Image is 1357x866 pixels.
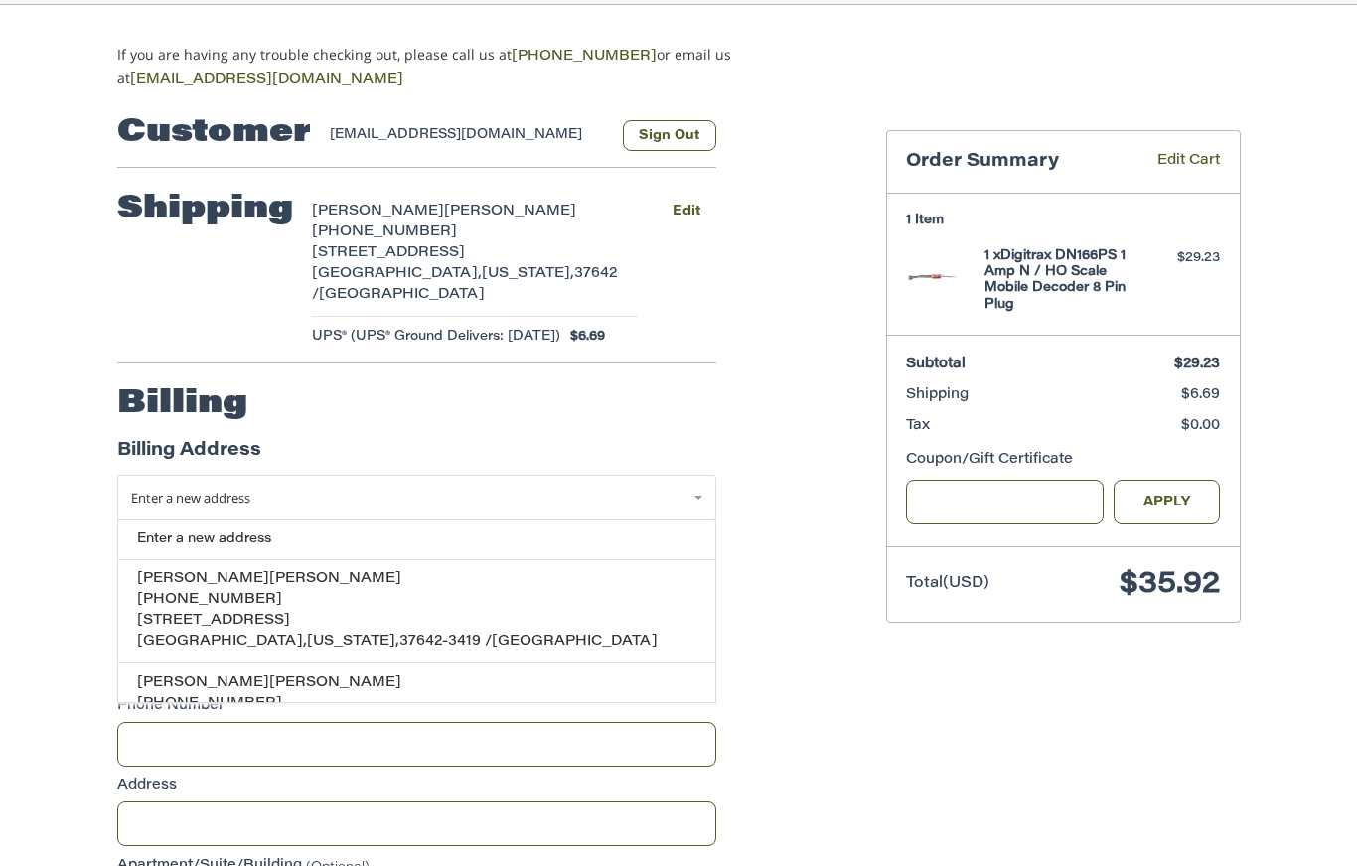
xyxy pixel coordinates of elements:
[137,593,282,607] span: [PHONE_NUMBER]
[269,676,401,690] span: [PERSON_NAME]
[117,776,716,796] label: Address
[117,696,716,717] label: Phone Number
[312,267,482,281] span: [GEOGRAPHIC_DATA],
[1174,358,1220,371] span: $29.23
[312,205,444,218] span: [PERSON_NAME]
[512,50,657,64] a: [PHONE_NUMBER]
[137,614,290,628] span: [STREET_ADDRESS]
[492,635,658,649] span: [GEOGRAPHIC_DATA]
[1129,151,1220,174] a: Edit Cart
[444,205,576,218] span: [PERSON_NAME]
[127,663,705,767] a: [PERSON_NAME][PERSON_NAME][PHONE_NUMBER][STREET_ADDRESS][GEOGRAPHIC_DATA],[US_STATE],37642 /[GEOG...
[312,327,560,347] span: UPS® (UPS® Ground Delivers: [DATE])
[137,676,269,690] span: [PERSON_NAME]
[623,120,716,151] button: Sign Out
[984,248,1136,313] h4: 1 x Digitrax DN166PS 1 Amp N / HO Scale Mobile Decoder 8 Pin Plug
[312,246,465,260] span: [STREET_ADDRESS]
[117,44,794,91] p: If you are having any trouble checking out, please call us at or email us at
[906,450,1220,471] div: Coupon/Gift Certificate
[137,697,282,711] span: [PHONE_NUMBER]
[1120,570,1220,600] span: $35.92
[1181,388,1220,402] span: $6.69
[906,480,1104,524] input: Gift Certificate or Coupon Code
[906,151,1129,174] h3: Order Summary
[1114,480,1221,524] button: Apply
[906,576,989,591] span: Total (USD)
[399,635,492,649] span: 37642-3419 /
[117,384,247,424] h2: Billing
[1141,248,1220,268] div: $29.23
[137,572,269,586] span: [PERSON_NAME]
[658,197,716,225] button: Edit
[127,520,705,559] a: Enter a new address
[906,358,966,371] span: Subtotal
[906,213,1220,228] h3: 1 Item
[117,475,716,520] a: Enter or select a different address
[130,73,403,87] a: [EMAIL_ADDRESS][DOMAIN_NAME]
[137,635,307,649] span: [GEOGRAPHIC_DATA],
[269,572,401,586] span: [PERSON_NAME]
[307,635,399,649] span: [US_STATE],
[117,113,311,153] h2: Customer
[330,125,603,151] div: [EMAIL_ADDRESS][DOMAIN_NAME]
[127,560,705,663] a: [PERSON_NAME][PERSON_NAME][PHONE_NUMBER][STREET_ADDRESS][GEOGRAPHIC_DATA],[US_STATE],37642-3419 /...
[117,438,261,475] legend: Billing Address
[319,288,485,302] span: [GEOGRAPHIC_DATA]
[117,190,293,229] h2: Shipping
[1181,419,1220,433] span: $0.00
[906,419,930,433] span: Tax
[906,388,969,402] span: Shipping
[131,489,250,506] span: Enter a new address
[560,327,605,347] span: $6.69
[482,267,574,281] span: [US_STATE],
[312,225,457,239] span: [PHONE_NUMBER]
